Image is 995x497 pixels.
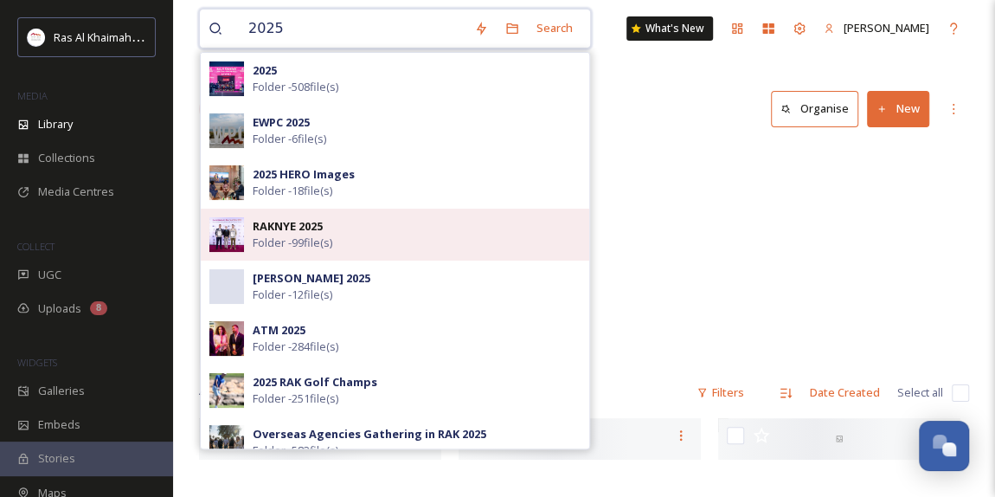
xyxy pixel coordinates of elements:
strong: [PERSON_NAME] 2025 [253,270,370,286]
img: 44d42f25-d2e3-490d-b822-98b905278688.jpg [209,373,244,408]
span: Folder - 583 file(s) [253,442,338,459]
span: Folder - 508 file(s) [253,79,338,95]
span: Folder - 251 file(s) [253,390,338,407]
button: Organise [771,91,858,126]
img: c1a7fa9b-3cf2-42bf-8e1a-16cd81b37397.jpg [209,425,244,460]
span: Media Centres [38,184,114,200]
div: Search [528,11,581,45]
strong: Overseas Agencies Gathering in RAK 2025 [253,426,486,442]
div: Filters [688,376,753,410]
strong: 2025 RAK Golf Champs [253,374,377,390]
strong: RAKNYE 2025 [253,218,323,234]
span: Uploads [38,300,81,317]
span: Folder - 6 file(s) [253,131,326,147]
span: Collections [38,150,95,166]
strong: 2025 HERO Images [253,166,355,182]
span: Folder - 18 file(s) [253,183,332,199]
span: Folder - 12 file(s) [253,287,332,303]
input: Search your library [240,10,465,48]
span: Folder - 284 file(s) [253,339,338,355]
img: Logo_RAKTDA_RGB-01.png [28,29,45,46]
img: a449c10e-adf4-4eca-97d3-d9ded2bf3f06.jpg [209,165,244,200]
span: Library [38,116,73,132]
span: UGC [38,267,61,283]
strong: 2025 [253,62,277,78]
span: WIDGETS [17,356,57,369]
button: Open Chat [919,421,969,471]
span: Stories [38,450,75,467]
span: 497 file s [199,384,240,401]
img: 230674bb-caf8-4f5f-be29-73adddaa7117.jpg [209,217,244,252]
div: 8 [90,301,107,315]
span: Select all [897,384,943,401]
a: What's New [626,16,713,41]
strong: EWPC 2025 [253,114,310,130]
span: Folder - 99 file(s) [253,235,332,251]
button: New [867,91,929,126]
strong: ATM 2025 [253,322,305,338]
span: Embeds [38,416,80,433]
span: Galleries [38,383,85,399]
span: MEDIA [17,89,48,102]
span: COLLECT [17,240,55,253]
span: Ras Al Khaimah Tourism Development Authority [54,29,298,45]
a: [PERSON_NAME] [815,11,938,45]
span: [PERSON_NAME] [844,20,929,35]
img: c6587368-ed14-4036-86ce-7a5e38f7ffa6.jpg [209,61,244,96]
img: 99b6d1a9-370b-4ef6-aa37-7563f105e546.jpg [209,113,244,148]
a: Organise [771,91,867,126]
div: Date Created [801,376,889,410]
img: c60b45f5-3dcd-4a1c-9404-fd7dfcedb517.jpg [209,321,244,356]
